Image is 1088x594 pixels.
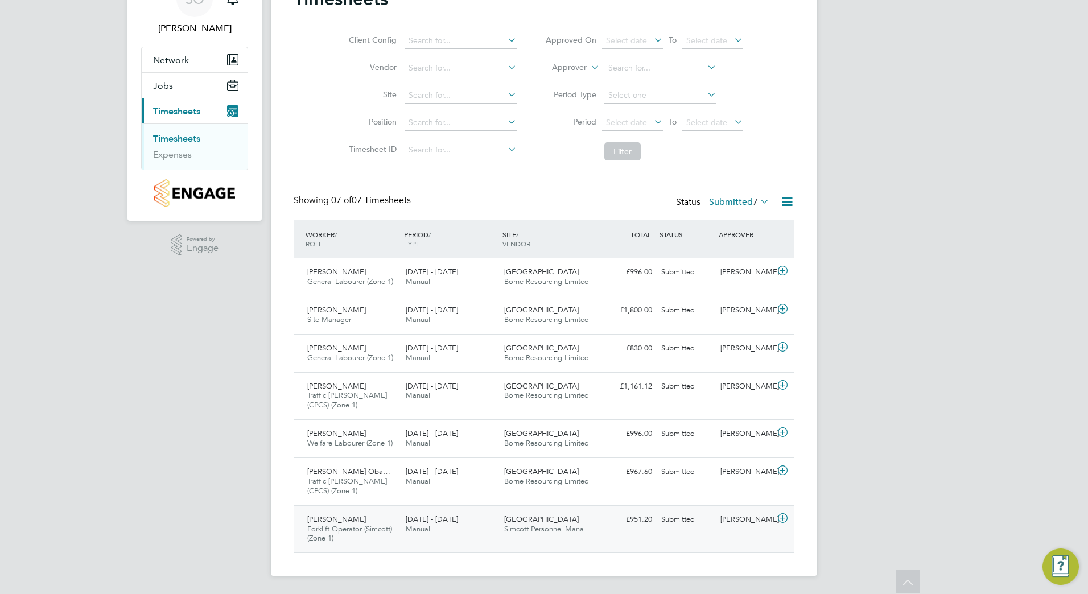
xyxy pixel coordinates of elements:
[504,277,589,286] span: Borne Resourcing Limited
[504,467,579,476] span: [GEOGRAPHIC_DATA]
[345,117,397,127] label: Position
[406,390,430,400] span: Manual
[604,88,716,104] input: Select one
[171,234,219,256] a: Powered byEngage
[753,196,758,208] span: 7
[606,35,647,46] span: Select date
[597,377,657,396] div: £1,161.12
[335,230,337,239] span: /
[597,510,657,529] div: £951.20
[331,195,411,206] span: 07 Timesheets
[657,339,716,358] div: Submitted
[604,60,716,76] input: Search for...
[597,339,657,358] div: £830.00
[657,510,716,529] div: Submitted
[657,424,716,443] div: Submitted
[406,343,458,353] span: [DATE] - [DATE]
[504,305,579,315] span: [GEOGRAPHIC_DATA]
[345,89,397,100] label: Site
[307,353,393,362] span: General Labourer (Zone 1)
[597,263,657,282] div: £996.00
[345,144,397,154] label: Timesheet ID
[657,377,716,396] div: Submitted
[545,117,596,127] label: Period
[307,476,387,496] span: Traffic [PERSON_NAME] (CPCS) (Zone 1)
[657,301,716,320] div: Submitted
[504,343,579,353] span: [GEOGRAPHIC_DATA]
[294,195,413,207] div: Showing
[716,424,775,443] div: [PERSON_NAME]
[657,463,716,481] div: Submitted
[630,230,651,239] span: TOTAL
[345,62,397,72] label: Vendor
[716,510,775,529] div: [PERSON_NAME]
[516,230,518,239] span: /
[345,35,397,45] label: Client Config
[504,524,591,534] span: Simcott Personnel Mana…
[154,179,234,207] img: countryside-properties-logo-retina.png
[153,149,192,160] a: Expenses
[153,133,200,144] a: Timesheets
[406,267,458,277] span: [DATE] - [DATE]
[535,62,587,73] label: Approver
[401,224,500,254] div: PERIOD
[307,428,366,438] span: [PERSON_NAME]
[405,88,517,104] input: Search for...
[504,428,579,438] span: [GEOGRAPHIC_DATA]
[307,524,392,543] span: Forklift Operator (Simcott) (Zone 1)
[307,343,366,353] span: [PERSON_NAME]
[153,55,189,65] span: Network
[504,476,589,486] span: Borne Resourcing Limited
[604,142,641,160] button: Filter
[716,463,775,481] div: [PERSON_NAME]
[303,224,401,254] div: WORKER
[307,438,393,448] span: Welfare Labourer (Zone 1)
[406,277,430,286] span: Manual
[187,244,219,253] span: Engage
[406,353,430,362] span: Manual
[657,224,716,245] div: STATUS
[306,239,323,248] span: ROLE
[307,305,366,315] span: [PERSON_NAME]
[307,381,366,391] span: [PERSON_NAME]
[187,234,219,244] span: Powered by
[406,438,430,448] span: Manual
[545,35,596,45] label: Approved On
[307,514,366,524] span: [PERSON_NAME]
[406,476,430,486] span: Manual
[153,80,173,91] span: Jobs
[665,32,680,47] span: To
[142,98,248,123] button: Timesheets
[504,514,579,524] span: [GEOGRAPHIC_DATA]
[153,106,200,117] span: Timesheets
[405,33,517,49] input: Search for...
[716,377,775,396] div: [PERSON_NAME]
[716,339,775,358] div: [PERSON_NAME]
[504,438,589,448] span: Borne Resourcing Limited
[406,524,430,534] span: Manual
[686,117,727,127] span: Select date
[142,123,248,170] div: Timesheets
[709,196,769,208] label: Submitted
[504,390,589,400] span: Borne Resourcing Limited
[406,381,458,391] span: [DATE] - [DATE]
[504,381,579,391] span: [GEOGRAPHIC_DATA]
[406,467,458,476] span: [DATE] - [DATE]
[716,263,775,282] div: [PERSON_NAME]
[331,195,352,206] span: 07 of
[716,301,775,320] div: [PERSON_NAME]
[606,117,647,127] span: Select date
[500,224,598,254] div: SITE
[404,239,420,248] span: TYPE
[405,60,517,76] input: Search for...
[406,514,458,524] span: [DATE] - [DATE]
[597,463,657,481] div: £967.60
[504,267,579,277] span: [GEOGRAPHIC_DATA]
[545,89,596,100] label: Period Type
[665,114,680,129] span: To
[502,239,530,248] span: VENDOR
[686,35,727,46] span: Select date
[307,390,387,410] span: Traffic [PERSON_NAME] (CPCS) (Zone 1)
[142,73,248,98] button: Jobs
[307,315,351,324] span: Site Manager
